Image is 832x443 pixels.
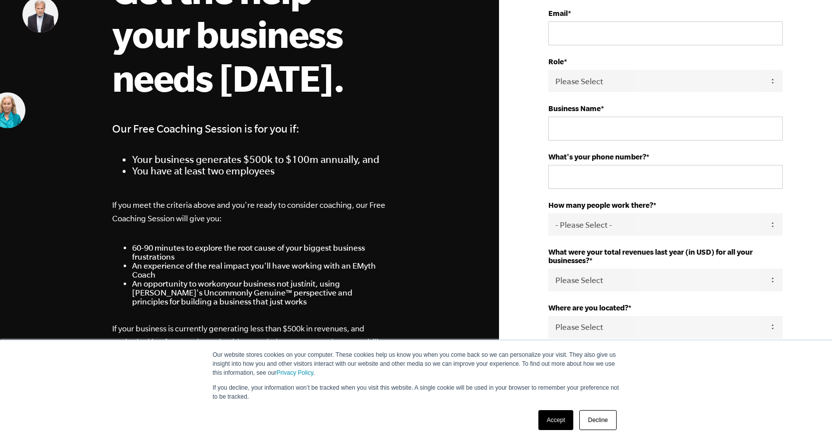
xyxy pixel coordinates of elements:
[548,201,653,209] strong: How many people work there?
[112,120,387,138] h4: Our Free Coaching Session is for you if:
[548,57,564,66] strong: Role
[579,410,616,430] a: Decline
[132,279,387,306] li: An opportunity to work your business not just it, using [PERSON_NAME]'s Uncommonly Genuine™ persp...
[548,303,628,312] strong: Where are you located?
[112,198,387,225] p: If you meet the criteria above and you're ready to consider coaching, our Free Coaching Session w...
[548,104,601,113] strong: Business Name
[548,152,646,161] strong: What's your phone number?
[132,261,387,279] li: An experience of the real impact you'll have working with an EMyth Coach
[132,165,387,176] li: You have at least two employees
[548,9,568,17] strong: Email
[213,350,620,377] p: Our website stores cookies on your computer. These cookies help us know you when you come back so...
[132,153,387,165] li: Your business generates $500k to $100m annually, and
[548,248,753,265] strong: What were your total revenues last year (in USD) for all your businesses?
[538,410,574,430] a: Accept
[216,279,225,288] em: on
[112,322,387,376] p: If your business is currently generating less than $500k in revenues, and you're looking for expe...
[304,279,311,288] em: in
[277,369,314,376] a: Privacy Policy
[132,243,387,261] li: 60-90 minutes to explore the root cause of your biggest business frustrations
[213,383,620,401] p: If you decline, your information won’t be tracked when you visit this website. A single cookie wi...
